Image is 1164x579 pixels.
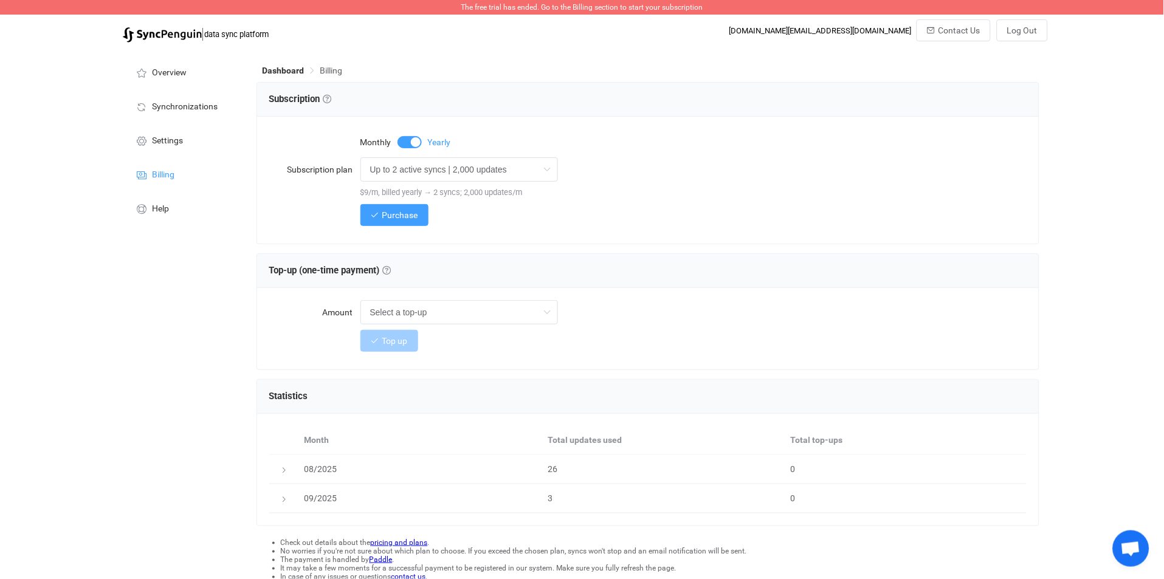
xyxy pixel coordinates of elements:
[542,492,785,505] div: 3
[153,136,184,146] span: Settings
[360,300,558,324] input: Select a top-up
[360,204,429,226] button: Purchase
[1113,530,1149,567] a: Open chat
[785,433,1027,447] div: Total top-ups
[461,3,703,12] span: The free trial has ended. Go to the Billing section to start your subscription
[269,157,360,182] label: Subscription plan
[269,265,391,276] span: Top-up (one-time payment)
[1007,26,1038,35] span: Log Out
[360,330,418,352] button: Top up
[997,19,1048,41] button: Log Out
[785,462,1027,476] div: 0
[202,26,205,43] span: |
[938,26,980,35] span: Contact Us
[269,300,360,324] label: Amount
[785,492,1027,505] div: 0
[153,204,170,214] span: Help
[269,94,332,104] span: Subscription
[360,188,523,197] span: $9/m, billed yearly → 2 syncs; 2,000 updates/m
[298,462,542,476] div: 08/2025
[281,547,1039,555] li: No worries if you're not sure about which plan to choose. If you exceed the chosen plan, syncs wo...
[382,336,408,346] span: Top up
[263,66,343,75] div: Breadcrumb
[370,555,393,564] a: Paddle
[320,66,343,75] span: Billing
[298,433,542,447] div: Month
[123,191,244,225] a: Help
[729,26,912,35] div: [DOMAIN_NAME][EMAIL_ADDRESS][DOMAIN_NAME]
[123,89,244,123] a: Synchronizations
[281,538,1039,547] li: Check out details about the .
[281,555,1039,564] li: The payment is handled by .
[269,391,308,402] span: Statistics
[542,433,785,447] div: Total updates used
[123,27,202,43] img: syncpenguin.svg
[153,170,175,180] span: Billing
[123,157,244,191] a: Billing
[153,68,187,78] span: Overview
[360,157,558,182] input: Select a plan
[263,66,305,75] span: Dashboard
[123,123,244,157] a: Settings
[205,30,269,39] span: data sync platform
[123,55,244,89] a: Overview
[123,26,269,43] a: |data sync platform
[382,210,418,220] span: Purchase
[917,19,991,41] button: Contact Us
[281,564,1039,572] li: It may take a few moments for a successful payment to be registered in our system. Make sure you ...
[153,102,218,112] span: Synchronizations
[371,538,428,547] a: pricing and plans
[428,138,451,146] span: Yearly
[360,138,391,146] span: Monthly
[298,492,542,505] div: 09/2025
[542,462,785,476] div: 26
